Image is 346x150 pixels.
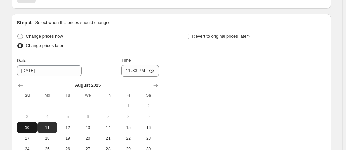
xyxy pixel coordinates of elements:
[138,90,159,101] th: Saturday
[40,125,55,130] span: 11
[118,133,138,144] button: Friday August 22 2025
[80,125,95,130] span: 13
[101,125,116,130] span: 14
[17,58,26,63] span: Date
[17,111,37,122] button: Sunday August 3 2025
[101,136,116,141] span: 21
[121,65,159,77] input: 12:00
[121,103,136,109] span: 1
[37,133,57,144] button: Monday August 18 2025
[98,111,118,122] button: Thursday August 7 2025
[118,111,138,122] button: Friday August 8 2025
[138,133,159,144] button: Saturday August 23 2025
[20,125,35,130] span: 10
[121,136,136,141] span: 22
[121,93,136,98] span: Fr
[60,125,75,130] span: 12
[17,133,37,144] button: Sunday August 17 2025
[17,65,82,76] input: 8/10/2025
[37,122,57,133] button: Monday August 11 2025
[151,81,160,90] button: Show next month, September 2025
[40,93,55,98] span: Mo
[118,90,138,101] th: Friday
[20,114,35,119] span: 3
[141,136,156,141] span: 23
[17,90,37,101] th: Sunday
[57,133,78,144] button: Tuesday August 19 2025
[16,81,25,90] button: Show previous month, July 2025
[40,136,55,141] span: 18
[121,114,136,119] span: 8
[141,93,156,98] span: Sa
[37,111,57,122] button: Monday August 4 2025
[98,133,118,144] button: Thursday August 21 2025
[78,90,98,101] th: Wednesday
[138,122,159,133] button: Saturday August 16 2025
[78,111,98,122] button: Wednesday August 6 2025
[20,93,35,98] span: Su
[26,34,63,39] span: Change prices now
[60,93,75,98] span: Tu
[17,122,37,133] button: Today Sunday August 10 2025
[98,122,118,133] button: Thursday August 14 2025
[138,111,159,122] button: Saturday August 9 2025
[141,103,156,109] span: 2
[118,122,138,133] button: Friday August 15 2025
[80,93,95,98] span: We
[57,122,78,133] button: Tuesday August 12 2025
[80,114,95,119] span: 6
[101,93,116,98] span: Th
[17,19,33,26] h2: Step 4.
[121,125,136,130] span: 15
[57,90,78,101] th: Tuesday
[78,122,98,133] button: Wednesday August 13 2025
[40,114,55,119] span: 4
[141,114,156,119] span: 9
[26,43,64,48] span: Change prices later
[141,125,156,130] span: 16
[101,114,116,119] span: 7
[192,34,250,39] span: Revert to original prices later?
[60,114,75,119] span: 5
[80,136,95,141] span: 20
[37,90,57,101] th: Monday
[57,111,78,122] button: Tuesday August 5 2025
[118,101,138,111] button: Friday August 1 2025
[60,136,75,141] span: 19
[20,136,35,141] span: 17
[121,58,131,63] span: Time
[98,90,118,101] th: Thursday
[78,133,98,144] button: Wednesday August 20 2025
[138,101,159,111] button: Saturday August 2 2025
[35,19,109,26] p: Select when the prices should change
